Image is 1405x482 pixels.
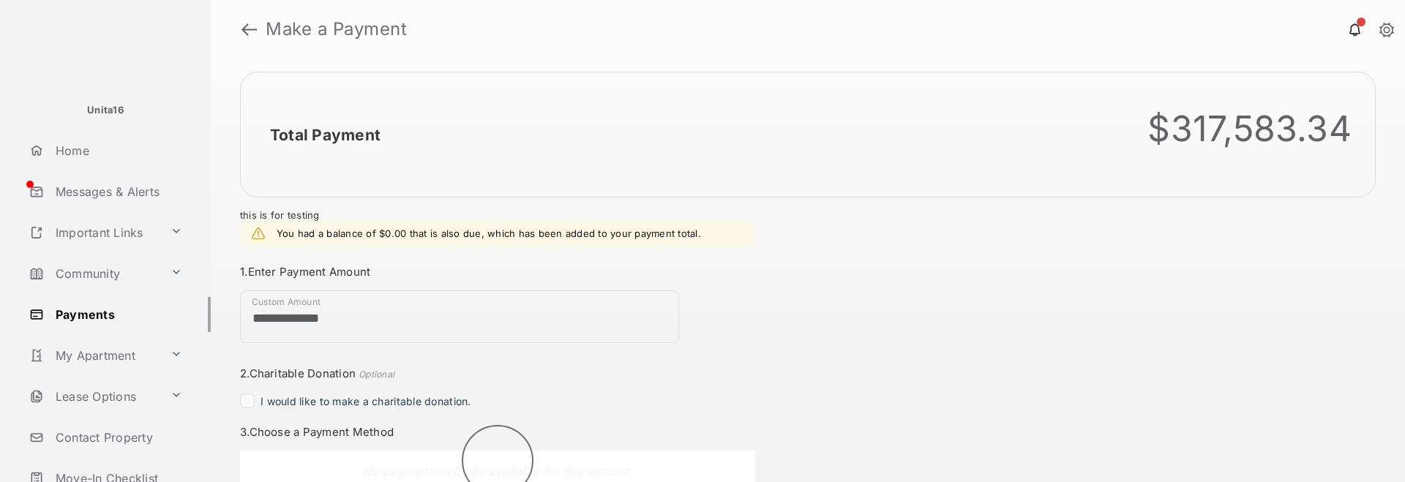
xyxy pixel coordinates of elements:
h3: 2. Charitable Donation [240,366,755,382]
em: Optional [359,369,394,380]
a: Messages & Alerts [23,174,211,209]
span: I would like to make a charitable donation. [261,395,471,407]
div: $317,583.34 [1147,108,1352,150]
a: Home [23,133,211,168]
h2: Total Payment [270,126,381,144]
h3: 1. Enter Payment Amount [240,265,755,279]
em: You had a balance of $0.00 that is also due, which has been added to your payment total. [277,227,701,241]
a: Lease Options [23,379,165,414]
h3: 3. Choose a Payment Method [240,425,755,439]
a: Important Links [23,215,165,250]
div: this is for testing [240,209,1376,221]
p: Unita16 [87,103,124,118]
strong: Make a Payment [266,20,407,38]
a: Payments [23,297,211,332]
a: Community [23,256,165,291]
a: Contact Property [23,420,211,455]
a: My Apartment [23,338,165,373]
